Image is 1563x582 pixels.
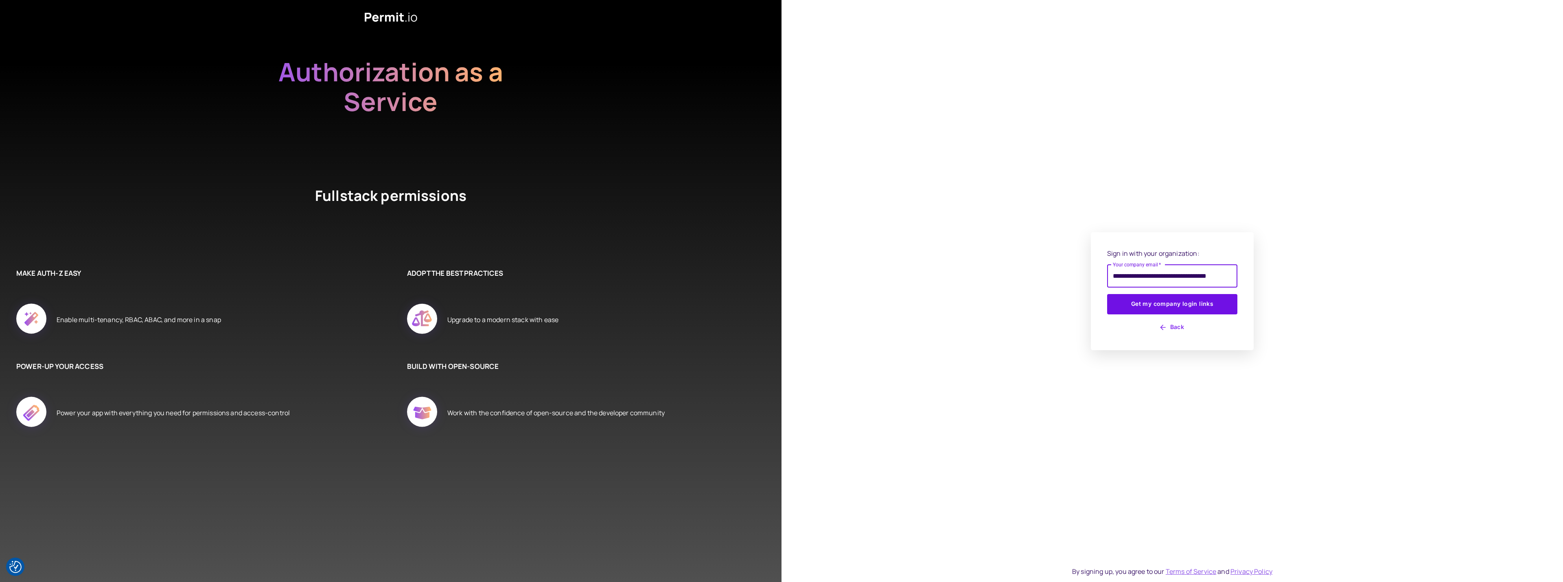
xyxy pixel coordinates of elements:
h6: ADOPT THE BEST PRACTICES [407,268,757,279]
div: Power your app with everything you need for permissions and access-control [57,388,290,438]
label: Your company email [1113,261,1161,268]
a: Privacy Policy [1230,567,1272,576]
h6: POWER-UP YOUR ACCESS [16,361,366,372]
h2: Authorization as a Service [252,57,529,146]
div: By signing up, you agree to our and [1072,567,1272,576]
img: Revisit consent button [9,561,22,573]
p: Sign in with your organization: [1107,248,1237,258]
button: Get my company login links [1107,294,1237,314]
a: Terms of Service [1166,567,1216,576]
button: Back [1107,321,1237,334]
button: Consent Preferences [9,561,22,573]
div: Enable multi-tenancy, RBAC, ABAC, and more in a snap [57,294,221,345]
h4: Fullstack permissions [285,186,497,235]
h6: BUILD WITH OPEN-SOURCE [407,361,757,372]
div: Upgrade to a modern stack with ease [447,294,558,345]
div: Work with the confidence of open-source and the developer community [447,388,665,438]
h6: MAKE AUTH-Z EASY [16,268,366,279]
